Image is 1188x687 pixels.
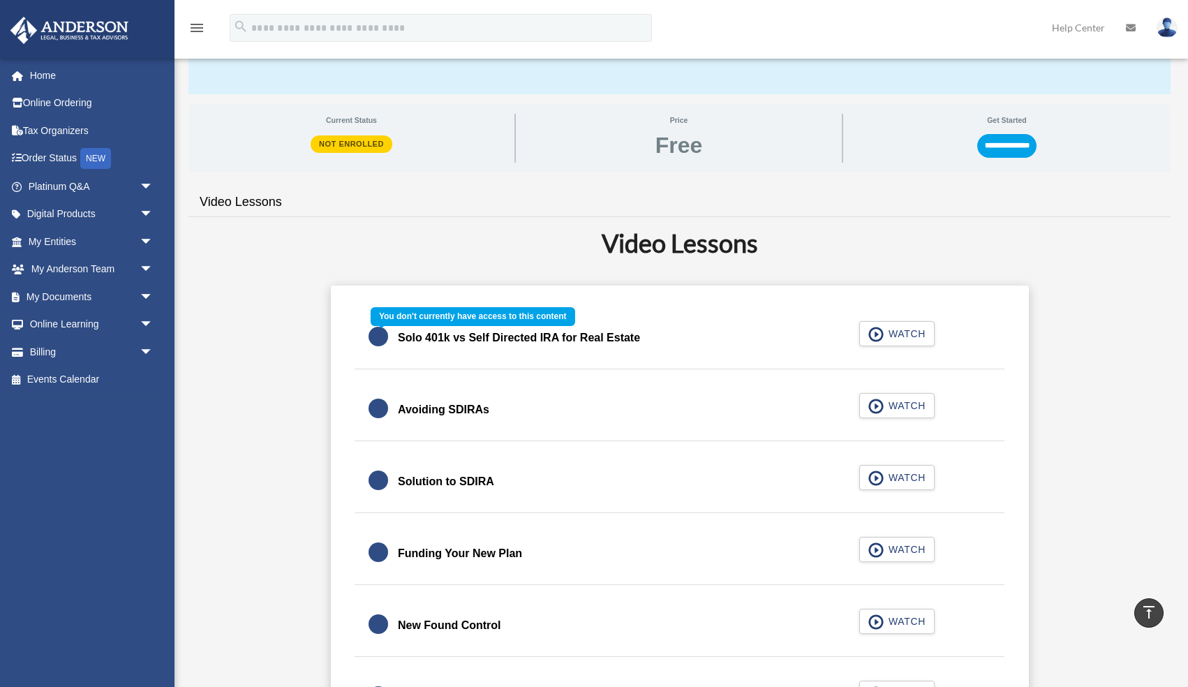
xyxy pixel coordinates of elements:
a: Tax Organizers [10,117,175,145]
a: My Documentsarrow_drop_down [10,283,175,311]
i: menu [188,20,205,36]
a: Digital Productsarrow_drop_down [10,200,175,228]
span: arrow_drop_down [140,338,168,367]
span: arrow_drop_down [140,256,168,284]
div: NEW [80,148,111,169]
span: Price [526,114,832,126]
span: arrow_drop_down [140,228,168,256]
a: Online Ordering [10,89,175,117]
a: Online Learningarrow_drop_down [10,311,175,339]
a: menu [188,24,205,36]
span: Current Status [198,114,505,126]
a: Order StatusNEW [10,145,175,173]
i: vertical_align_top [1141,604,1157,621]
span: Not Enrolled [311,135,392,152]
a: My Anderson Teamarrow_drop_down [10,256,175,283]
span: arrow_drop_down [140,311,168,339]
a: vertical_align_top [1134,598,1164,628]
img: User Pic [1157,17,1178,38]
a: Home [10,61,175,89]
img: Anderson Advisors Platinum Portal [6,17,133,44]
h2: Video Lessons [197,226,1162,260]
a: Platinum Q&Aarrow_drop_down [10,172,175,200]
span: Free [655,134,703,156]
i: search [233,19,248,34]
a: Video Lessons [188,182,293,222]
span: arrow_drop_down [140,283,168,311]
span: Get Started [853,114,1161,126]
a: Events Calendar [10,366,175,394]
span: arrow_drop_down [140,200,168,229]
a: My Entitiesarrow_drop_down [10,228,175,256]
span: arrow_drop_down [140,172,168,201]
a: Billingarrow_drop_down [10,338,175,366]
